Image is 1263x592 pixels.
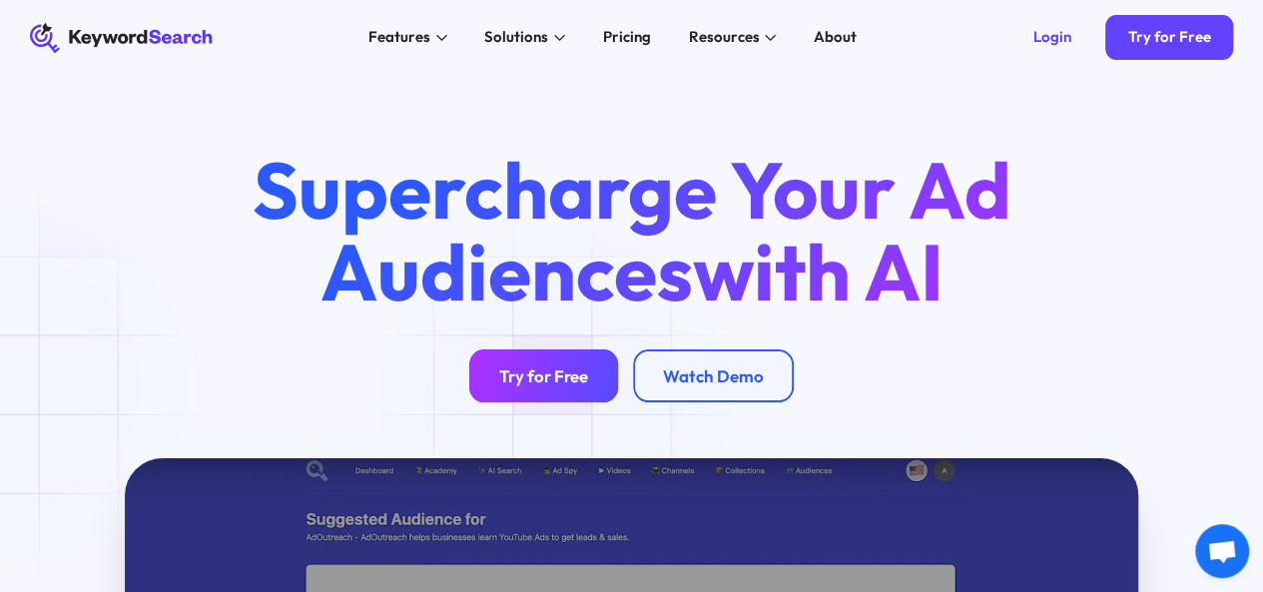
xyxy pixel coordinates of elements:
[484,26,548,49] div: Solutions
[1127,28,1210,47] div: Try for Free
[693,222,944,321] span: with AI
[368,26,430,49] div: Features
[219,150,1043,312] h1: Supercharge Your Ad Audiences
[603,26,651,49] div: Pricing
[592,23,663,53] a: Pricing
[469,349,618,402] a: Try for Free
[663,365,764,386] div: Watch Demo
[688,26,759,49] div: Resources
[814,26,857,49] div: About
[1011,15,1094,60] a: Login
[1105,15,1233,60] a: Try for Free
[1195,524,1249,578] a: Open chat
[803,23,869,53] a: About
[1033,28,1071,47] div: Login
[499,365,588,386] div: Try for Free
